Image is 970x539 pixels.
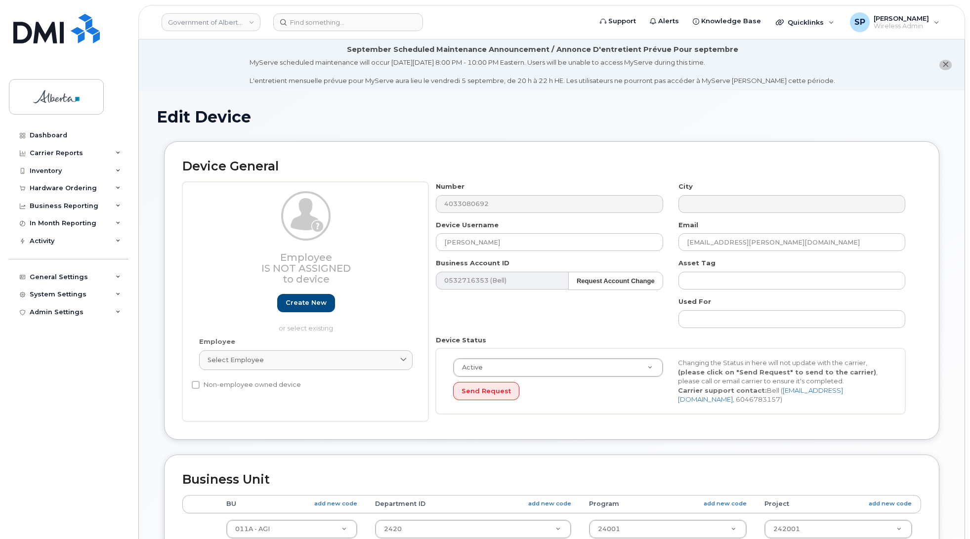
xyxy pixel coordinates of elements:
[182,473,921,487] h2: Business Unit
[208,355,264,365] span: Select employee
[939,60,952,70] button: close notification
[199,337,235,346] label: Employee
[436,220,499,230] label: Device Username
[598,525,620,533] span: 24001
[454,359,663,376] a: Active
[250,58,835,85] div: MyServe scheduled maintenance will occur [DATE][DATE] 8:00 PM - 10:00 PM Eastern. Users will be u...
[217,495,366,513] th: BU
[199,350,413,370] a: Select employee
[580,495,755,513] th: Program
[456,363,483,372] span: Active
[869,499,912,508] a: add new code
[235,525,270,533] span: 011A - AGI
[590,520,746,538] a: 24001
[366,495,580,513] th: Department ID
[199,324,413,333] p: or select existing
[678,386,767,394] strong: Carrier support contact:
[671,358,895,404] div: Changing the Status in here will not update with the carrier, , please call or email carrier to e...
[678,297,711,306] label: Used For
[678,220,698,230] label: Email
[704,499,747,508] a: add new code
[277,294,335,312] a: Create new
[436,182,464,191] label: Number
[678,368,876,376] strong: (please click on "Send Request" to send to the carrier)
[568,272,663,290] button: Request Account Change
[384,525,402,533] span: 2420
[314,499,357,508] a: add new code
[227,520,357,538] a: 011A - AGI
[182,160,921,173] h2: Device General
[347,44,738,55] div: September Scheduled Maintenance Announcement / Annonce D'entretient Prévue Pour septembre
[577,277,655,285] strong: Request Account Change
[678,258,716,268] label: Asset Tag
[436,258,509,268] label: Business Account ID
[436,335,486,345] label: Device Status
[765,520,912,538] a: 242001
[773,525,800,533] span: 242001
[192,381,200,389] input: Non-employee owned device
[376,520,571,538] a: 2420
[261,262,351,274] span: Is not assigned
[157,108,947,125] h1: Edit Device
[199,252,413,285] h3: Employee
[756,495,921,513] th: Project
[528,499,571,508] a: add new code
[192,379,301,391] label: Non-employee owned device
[453,382,519,400] button: Send Request
[283,273,330,285] span: to device
[678,182,693,191] label: City
[678,386,843,404] a: [EMAIL_ADDRESS][DOMAIN_NAME]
